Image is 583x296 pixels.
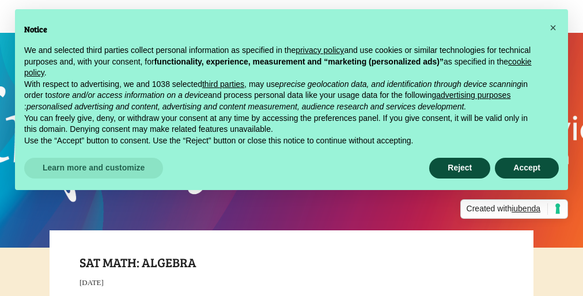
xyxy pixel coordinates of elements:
strong: functionality, experience, measurement and “marketing (personalized ads)” [154,57,444,66]
p: We and selected third parties collect personal information as specified in the and use cookies or... [24,45,540,79]
a: cookie policy [24,57,532,78]
button: Reject [429,158,490,179]
span: iubenda [512,204,540,213]
button: advertising purposes [436,90,510,101]
p: You can freely give, deny, or withdraw your consent at any time by accessing the preferences pane... [24,113,540,135]
h2: Notice [24,23,540,36]
p: With respect to advertising, we and 1038 selected , may use in order to and process personal data... [24,79,540,113]
a: SAT Math: Algebra [79,253,196,271]
a: privacy policy [296,45,344,55]
a: Created withiubenda [460,199,568,219]
em: personalised advertising and content, advertising and content measurement, audience research and ... [26,102,466,111]
span: × [550,21,556,34]
p: Use the “Accept” button to consent. Use the “Reject” button or close this notice to continue with... [24,135,540,147]
button: Close this notice [544,18,562,37]
em: precise geolocation data, and identification through device scanning [279,79,521,89]
time: [DATE] [79,278,104,287]
button: third parties [202,79,244,90]
button: Accept [495,158,559,179]
em: store and/or access information on a device [52,90,208,100]
button: Learn more and customize [24,158,163,179]
span: Created with [467,203,548,215]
